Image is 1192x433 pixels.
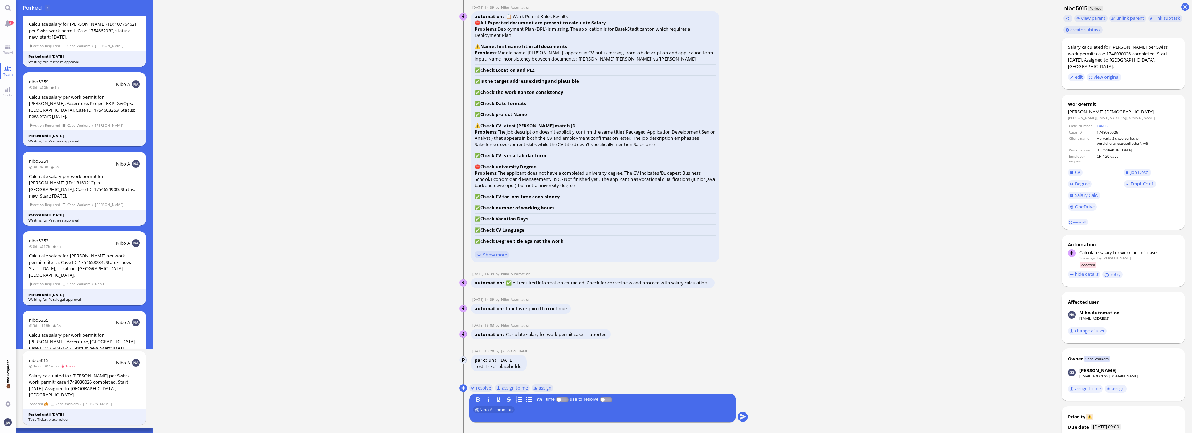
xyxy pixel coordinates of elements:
div: Salary calculated for [PERSON_NAME] per Swiss work permit; case 1748030026 completed. Start: [DAT... [29,372,140,398]
strong: Is the target address existing and plausible [480,78,579,84]
a: OneDrive [1068,203,1097,211]
span: until [489,357,498,363]
strong: Problems: [475,170,498,176]
span: 1mon [45,363,61,368]
a: Degree [1068,180,1092,188]
div: [PERSON_NAME] [1079,367,1116,374]
a: 10665 [1097,123,1108,128]
div: Parked until [DATE] [28,412,140,417]
img: NA [132,319,140,326]
div: Calculate salary per work permit for [PERSON_NAME], Accenture, Project EXP DevOps, [GEOGRAPHIC_DA... [29,94,140,120]
img: NA [132,160,140,168]
span: Case Workers [67,122,91,128]
span: park [475,357,489,363]
strong: Check CV latest [PERSON_NAME] match JD [480,122,576,129]
div: Waiting for Partners approval [28,218,140,223]
div: Affected user [1068,299,1099,305]
strong: Name, first name fit in all documents [480,43,567,49]
span: 3mon [29,363,45,368]
span: Case Workers [55,401,79,407]
div: Parked until [DATE] [28,292,140,297]
span: [DATE] 14:39 [472,5,496,10]
span: [DEMOGRAPHIC_DATA] [1105,109,1154,115]
img: Nibo Automation [460,279,467,287]
div: Calculate salary for [PERSON_NAME] per work permit criteria. Case ID: 1754658234, Status: new, St... [29,252,140,278]
button: U [495,396,502,403]
div: Calculate salary for [PERSON_NAME] (ID: 10776462) per Swiss work permit. Case 1754662932, status:... [29,21,140,40]
span: 3d [29,12,40,17]
p-inputswitch: use to resolve [600,396,612,402]
span: 18h [40,323,52,328]
a: Show more [475,251,509,258]
td: Case ID [1069,129,1096,135]
button: assign to me [495,384,530,392]
span: by [496,5,501,10]
span: Case Workers [67,281,91,287]
span: Nibo A [116,240,130,246]
div: Calculate salary for work permit case [1079,249,1179,256]
a: Salary Calc. [1068,192,1100,199]
span: 17h [40,244,52,249]
td: Work canton [1069,147,1096,153]
a: view all [1068,219,1088,225]
strong: Check CV is in a tabular form [480,152,546,159]
span: Action Required [29,122,60,128]
button: assign [1105,385,1127,393]
span: admin.sima@bluelakelegal.com [1103,256,1131,260]
span: automation@nibo.ai [501,5,530,10]
span: nibo5351 [29,158,48,164]
div: Test Ticket placeholder [475,363,523,369]
div: Parked until [DATE] [28,54,140,59]
strong: Check Location and PLZ [480,67,535,73]
strong: All Expected document are present to calculate Salary [480,19,606,26]
task-group-action-menu: link subtask [1148,15,1182,22]
span: Parked [1088,6,1103,11]
span: Parked [23,4,44,12]
strong: Check project Name [480,111,527,118]
button: Copy ticket nibo5015 link to clipboard [1063,15,1072,22]
div: Calculate salary per work permit for [PERSON_NAME], Accenture, [GEOGRAPHIC_DATA]. Case ID: 175466... [29,332,140,358]
span: / [92,281,94,287]
span: 3d [29,85,40,90]
span: [DATE] [499,357,513,363]
span: [PERSON_NAME] [83,401,112,407]
button: hide details [1068,271,1101,278]
div: Priority [1068,414,1085,420]
span: Nibo A [116,360,130,366]
img: Nibo Automation [460,305,467,313]
div: Waiting for Partners approval [28,138,140,144]
span: by [1097,256,1101,260]
img: Octavian Sima [1068,369,1076,376]
div: Test Ticket placeholder [28,417,140,422]
span: Input is required to continue [506,305,567,312]
label: use to resolve [569,396,600,402]
span: CV [1075,169,1080,175]
button: I [484,396,492,403]
button: view parent [1074,15,1108,22]
img: Nibo Automation [1068,311,1076,319]
button: B [474,396,482,403]
span: 3mon ago [1079,256,1096,260]
td: Employer request [1069,153,1096,164]
span: Den E [95,281,105,287]
span: by [496,323,501,328]
span: / [80,401,82,407]
strong: Check CV for jobs time consistency [480,193,560,200]
td: Helvetia Schweizerische Versicherungsgesellschaft AG [1096,136,1178,146]
a: nibo5015 [29,357,48,363]
span: Board [1,50,15,55]
span: automation@nibo.ai [501,271,530,276]
span: by [496,348,501,353]
span: 3d [29,244,40,249]
div: Waiting for Paralegal approval [28,297,140,302]
h1: nibo5015 [1062,5,1088,13]
span: Case Workers [67,202,91,208]
span: 3mon [61,363,77,368]
a: nibo5353 [29,238,48,244]
span: Aborted [29,401,43,407]
span: 📋 Work Permit Rules Results [506,13,568,19]
div: Salary calculated for [PERSON_NAME] per Swiss work permit; case 1748030026 completed. Start: [DAT... [1068,44,1179,70]
a: Empl. Conf. [1124,180,1156,188]
div: Nibo Automation [1079,310,1120,316]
